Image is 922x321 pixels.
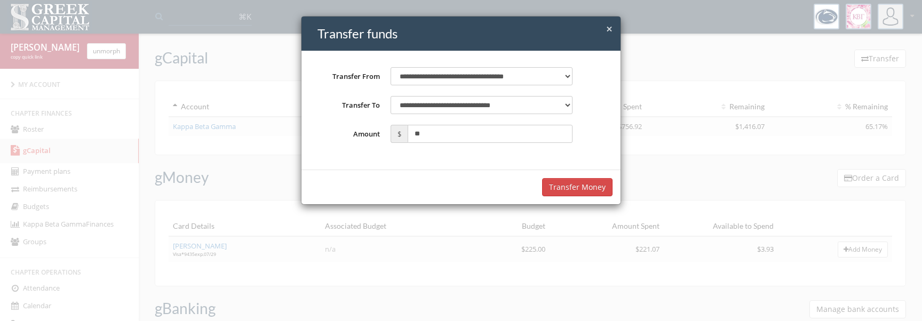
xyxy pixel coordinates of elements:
[309,67,385,85] label: Transfer From
[391,125,408,143] span: $
[542,178,613,196] button: Transfer Money
[309,96,385,114] label: Transfer To
[309,125,385,143] label: Amount
[606,21,613,36] span: ×
[317,25,613,43] h4: Transfer funds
